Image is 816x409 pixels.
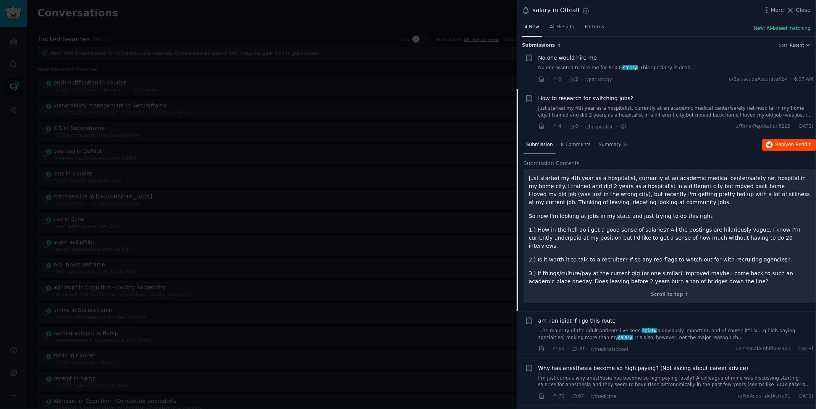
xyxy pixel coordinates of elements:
span: Submission s [522,42,555,49]
span: Recent [790,42,804,48]
div: salary in Offcall [533,6,579,15]
span: Summary [599,141,621,148]
span: 8 Comments [561,141,591,148]
span: · [567,392,569,400]
span: u/Time-Reputation5228 [735,123,790,130]
span: · [581,75,583,83]
div: Scroll to top ↑ [529,291,811,298]
span: 8 [569,123,578,130]
span: All Results [550,24,574,31]
span: Patterns [585,24,604,31]
span: 4 [558,43,561,47]
span: · [587,392,588,400]
span: u/PerAsperaAdAstra91 [738,393,791,400]
button: Close [787,6,811,14]
span: Close [796,6,811,14]
a: Why has anesthesia become so high paying? (Not asking about career advice) [538,364,748,372]
button: More [763,6,784,14]
span: r/medicalschool [591,347,629,352]
span: Submission Contents [524,159,580,167]
span: · [564,123,566,131]
span: · [567,345,569,353]
span: u/InternalAmbitious903 [736,346,791,352]
span: 30 [572,346,584,352]
span: · [793,393,795,400]
span: 60 [552,346,564,352]
a: All Results [547,21,577,37]
span: · [587,345,588,353]
span: · [548,75,549,83]
span: 4 [552,123,561,130]
span: More [771,6,784,14]
span: r/pathology [585,77,612,82]
a: I’m just curious why anesthesia has become so high paying lately? A colleague of mine was discuss... [538,375,814,388]
span: salary [642,328,658,333]
p: 2.) Is it worth it to talk to a recruiter? If so any red flags to watch out for with recruiting a... [529,256,811,264]
span: 0 [552,76,561,83]
span: r/medicine [591,394,616,399]
span: 67 [572,393,584,400]
span: · [581,123,583,131]
span: · [793,346,795,352]
span: · [616,123,617,131]
span: · [548,392,549,400]
span: [DATE] [798,123,813,130]
span: r/hospitalist [585,124,613,130]
span: [DATE] [798,393,813,400]
span: salary [617,335,633,340]
a: No one wanted to hire me for $100ksalary. This specialty is dead. [538,65,814,71]
a: Just started my 4th year as a hospitalist, currently at an academic medical center/safety net hos... [538,105,814,118]
div: Sort [779,42,788,48]
p: 1.) How in the hell do i get a good sense of salaries? All the postings are hilariously vague. I ... [529,226,811,250]
span: Reply [776,141,811,148]
a: How to research for switching jobs? [538,94,633,102]
span: · [564,75,566,83]
span: salary [622,65,638,70]
span: Submission [526,141,553,148]
span: · [790,76,792,83]
a: No one would hire me [538,54,597,62]
button: New: AI-based matching [754,25,811,32]
a: ...he majority of the adult patients i've seen.salaryis obviously important, and of course it'll ... [538,328,814,341]
button: Replyon Reddit [762,139,816,151]
span: · [548,345,549,353]
p: 3.) If things/culture/pay at the current gig (or one similar) improved maybe i come back to such ... [529,269,811,286]
span: 70 [552,393,564,400]
a: am I an idiot if I go this route [538,317,616,325]
span: · [548,123,549,131]
span: 4 New [525,24,539,31]
span: 2 [569,76,578,83]
button: Recent [790,42,811,48]
a: Patterns [582,21,607,37]
span: · [793,123,795,130]
span: [DATE] [798,346,813,352]
span: u/BarracudaAccurate624 [729,76,787,83]
span: 6:07 AM [794,76,813,83]
a: 4 New [522,21,542,37]
p: Just started my 4th year as a hospitalist, currently at an academic medical center/safety net hos... [529,174,811,206]
span: on Reddit [789,142,811,147]
p: So now I'm looking at jobs in my state and just trying to do this right [529,212,811,220]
